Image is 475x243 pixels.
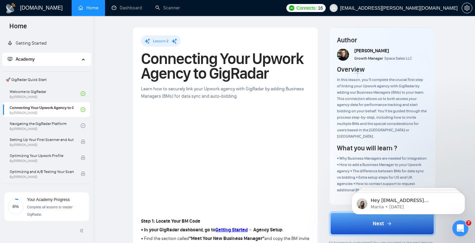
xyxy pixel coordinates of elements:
h1: Connecting Your Upwork Agency to GigRadar [141,51,310,81]
span: [PERSON_NAME] [354,48,389,54]
span: Complete all lessons to master GigRadar. [27,205,73,216]
div: In this lesson, you’ll complete the crucial first step of linking your Upwork agency with GigRada... [337,77,427,139]
button: setting [462,3,472,13]
span: Optimizing and A/B Testing Your Scanner for Better Results [10,168,74,175]
span: 6% [8,204,24,209]
span: Home [4,21,32,35]
span: lock [81,155,85,160]
span: Space Sales LLC [384,56,412,61]
a: Welcome to GigRadarBy[PERSON_NAME] [10,86,81,101]
a: Connecting Your Upwork Agency to GigRadarBy[PERSON_NAME] [10,102,81,117]
span: Growth Manager [354,56,383,61]
span: Academy [16,56,35,62]
strong: Step 1: Locate Your BM Code [141,218,200,224]
span: Hey [EMAIL_ADDRESS][PERSON_NAME][DOMAIN_NAME], Looks like your Upwork agency Inqsys Technologies ... [29,19,112,117]
a: homeHome [78,5,98,11]
iframe: Intercom notifications message [342,178,475,225]
p: . [141,226,310,234]
span: double-left [79,227,86,234]
a: dashboardDashboard [112,5,142,11]
span: 7 [466,220,471,226]
h4: Author [337,35,427,45]
img: vlad-t.jpg [337,49,349,61]
span: Your Academy Progress [27,197,70,202]
span: Lesson 2 [153,39,169,43]
span: Setting Up Your First Scanner and Auto-Bidder [10,136,74,143]
a: Getting Started [215,227,248,233]
span: lock [81,171,85,176]
span: lock [81,139,85,144]
span: check-circle [81,107,85,112]
span: setting [462,5,472,11]
span: By [PERSON_NAME] [10,175,74,179]
span: Academy [8,56,35,62]
span: Learn how to securely link your Upwork agency with GigRadar by adding Business Managers (BMs) for... [141,86,304,99]
strong: • In your GigRadar dashboard, go to [141,227,215,233]
span: 16 [318,4,323,12]
span: check-circle [81,91,85,96]
span: user [331,6,336,10]
p: Message from Mariia, sent 3w ago [29,26,115,32]
span: check-circle [81,123,85,128]
strong: → Agency Setup [248,227,282,233]
span: By [PERSON_NAME] [10,159,74,163]
a: rocketGetting Started [8,40,47,46]
li: Getting Started [2,37,91,50]
h4: Overview [337,65,365,74]
span: Connects: [296,4,316,12]
a: Navigating the GigRadar PlatformBy[PERSON_NAME] [10,118,81,133]
a: setting [462,5,472,11]
span: 🚀 GigRadar Quick Start [3,73,90,86]
h4: What you will learn ? [337,143,397,153]
span: Optimizing Your Upwork Profile [10,152,74,159]
iframe: Intercom live chat [452,220,468,236]
span: By [PERSON_NAME] [10,143,74,147]
img: logo [5,3,16,14]
a: searchScanner [155,5,180,11]
img: upwork-logo.png [289,5,294,11]
span: fund-projection-screen [8,57,12,61]
div: • Why Business Managers are needed for integration • How to add a Business Manager to your Upwork... [337,155,427,193]
button: Next [329,211,436,236]
strong: “Meet Your New Business Manager” [189,236,264,241]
